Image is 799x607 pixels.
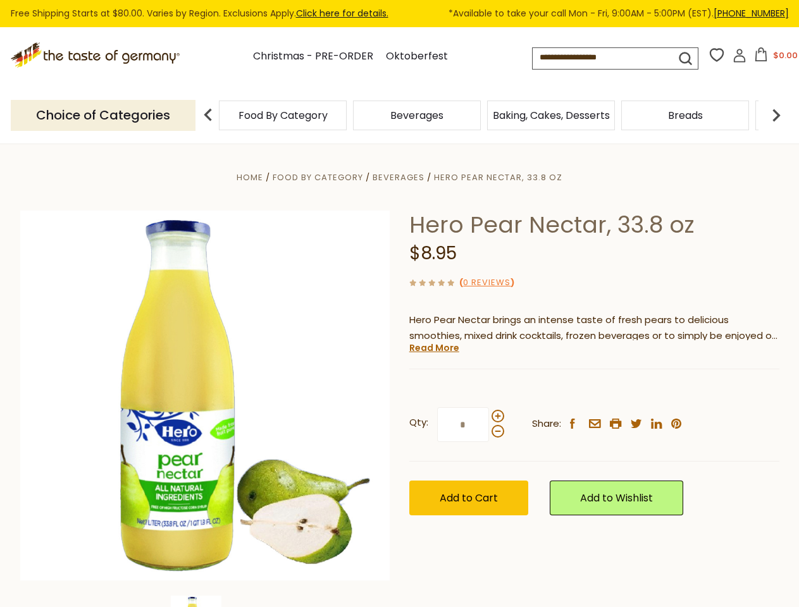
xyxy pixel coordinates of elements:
[714,7,789,20] a: [PHONE_NUMBER]
[449,6,789,21] span: *Available to take your call Mon - Fri, 9:00AM - 5:00PM (EST).
[532,416,561,432] span: Share:
[463,276,511,290] a: 0 Reviews
[493,111,610,120] a: Baking, Cakes, Desserts
[386,48,448,65] a: Oktoberfest
[390,111,443,120] a: Beverages
[459,276,514,288] span: ( )
[11,100,195,131] p: Choice of Categories
[668,111,703,120] a: Breads
[434,171,562,183] a: Hero Pear Nectar, 33.8 oz
[409,415,428,431] strong: Qty:
[20,211,390,580] img: Hero Pear Nectar, 33.8 oz
[273,171,363,183] a: Food By Category
[237,171,263,183] a: Home
[296,7,388,20] a: Click here for details.
[440,491,498,505] span: Add to Cart
[409,481,528,515] button: Add to Cart
[409,341,459,354] a: Read More
[437,407,489,442] input: Qty:
[238,111,328,120] a: Food By Category
[11,6,789,21] div: Free Shipping Starts at $80.00. Varies by Region. Exclusions Apply.
[550,481,683,515] a: Add to Wishlist
[409,211,779,239] h1: Hero Pear Nectar, 33.8 oz
[409,312,779,344] p: Hero Pear Nectar brings an intense taste of fresh pears to delicious smoothies, mixed drink cockt...
[764,102,789,128] img: next arrow
[409,241,457,266] span: $8.95
[195,102,221,128] img: previous arrow
[253,48,373,65] a: Christmas - PRE-ORDER
[773,49,798,61] span: $0.00
[373,171,424,183] a: Beverages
